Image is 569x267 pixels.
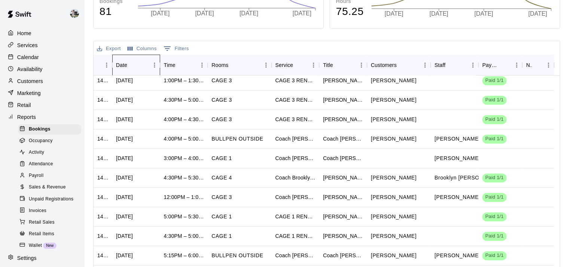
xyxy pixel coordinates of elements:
div: 1430734 [97,213,108,220]
div: Tue, Sep 16, 2025 [116,213,133,220]
div: Coach Hansen Hitting One on One [323,154,363,162]
div: Colton Yack [323,77,363,84]
div: Staff [434,55,445,76]
div: Fri, Sep 19, 2025 [116,77,133,84]
span: Retail Items [29,230,54,238]
p: CAGE 1 [211,154,232,162]
span: Unpaid Registrations [29,196,73,203]
span: New [43,243,56,248]
div: Coach Hansen Hitting One on One [275,154,316,162]
button: Sort [97,60,108,70]
div: Retail Items [18,229,81,239]
p: CAGE 1 [211,213,232,221]
div: Thu, Sep 18, 2025 [116,116,133,123]
div: 1:00PM – 1:30PM [164,77,204,84]
div: Sales & Revenue [18,182,81,193]
div: Colton Yack [323,213,363,220]
div: Retail Sales [18,217,81,228]
button: Menu [196,59,208,71]
p: Colton Yack [371,232,416,240]
div: Unpaid Registrations [18,194,81,205]
h4: 75.25 [336,5,364,18]
p: Taylor Smith [371,135,416,143]
a: Home [6,28,78,39]
span: Paid 1/1 [482,174,507,181]
div: Customers [371,55,397,76]
div: 12:00PM – 1:00PM [164,193,204,201]
div: 1436998 [97,116,108,123]
div: Coach Michael Gargano One on One [323,252,363,259]
p: CAGE 3 [211,193,232,201]
div: Bookings [18,124,81,135]
p: CAGE 3 [211,116,232,123]
div: Invoices [18,206,81,216]
div: Coach Brooklyn One on One [275,174,316,181]
div: Customers [6,76,78,87]
a: Reports [6,111,78,123]
p: CAGE 3 [211,96,232,104]
span: Bookings [29,126,51,133]
p: Customers [17,77,43,85]
div: CAGE 3 RENTAL [275,116,316,123]
button: Sort [397,60,407,70]
a: Invoices [18,205,84,217]
span: Paid 1/1 [482,116,507,123]
div: CAGE 3 RENTAL [275,77,316,84]
div: Settings [6,252,78,264]
div: Attendance [18,159,81,169]
button: Menu [356,59,367,71]
div: 4:30PM – 5:00PM [164,96,204,104]
button: Sort [175,60,186,70]
tspan: [DATE] [293,10,311,16]
div: Fri, Sep 19, 2025 [116,135,133,142]
a: WalletNew [18,240,84,251]
p: CAGE 4 [211,174,232,182]
button: Menu [467,59,478,71]
button: Sort [293,60,303,70]
p: Home [17,30,31,37]
div: 4:00PM – 4:30PM [164,116,204,123]
div: 1436631 [97,135,108,142]
p: Services [17,42,38,49]
div: Activity [18,147,81,158]
p: Colton Yack [371,116,416,123]
p: BULLPEN OUTSIDE [211,135,263,143]
div: 5:00PM – 5:30PM [164,213,204,220]
div: Customers [367,55,431,76]
button: Menu [543,59,554,71]
div: Occupancy [18,136,81,146]
span: Payroll [29,172,43,179]
div: Sat, Sep 20, 2025 [116,193,133,201]
a: Retail [6,99,78,111]
p: Colton Yack [371,77,416,85]
a: Availability [6,64,78,75]
p: Hank Milne [371,252,416,260]
span: Paid 1/1 [482,252,507,259]
div: Title [323,55,333,76]
p: Cody Hansen [434,135,480,143]
a: Calendar [6,52,78,63]
div: Coach Hansen Pitching One on One [323,135,363,142]
div: ID [94,55,112,76]
div: Matt Hill [68,6,84,21]
p: Calendar [17,53,39,61]
button: Menu [101,59,112,71]
button: Sort [229,60,239,70]
button: Menu [149,59,160,71]
div: Rooms [211,55,228,76]
button: Sort [446,60,456,70]
div: 1434886 [97,154,108,162]
span: Paid 1/1 [482,96,507,104]
p: Colton Yack [371,213,416,221]
a: Sales & Revenue [18,182,84,193]
button: Sort [333,60,343,70]
p: Taylor Wastlund [371,174,416,182]
div: Wed, Sep 17, 2025 [116,174,133,181]
tspan: [DATE] [430,11,449,17]
div: Payroll [18,171,81,181]
div: 3:00PM – 4:00PM [164,154,204,162]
